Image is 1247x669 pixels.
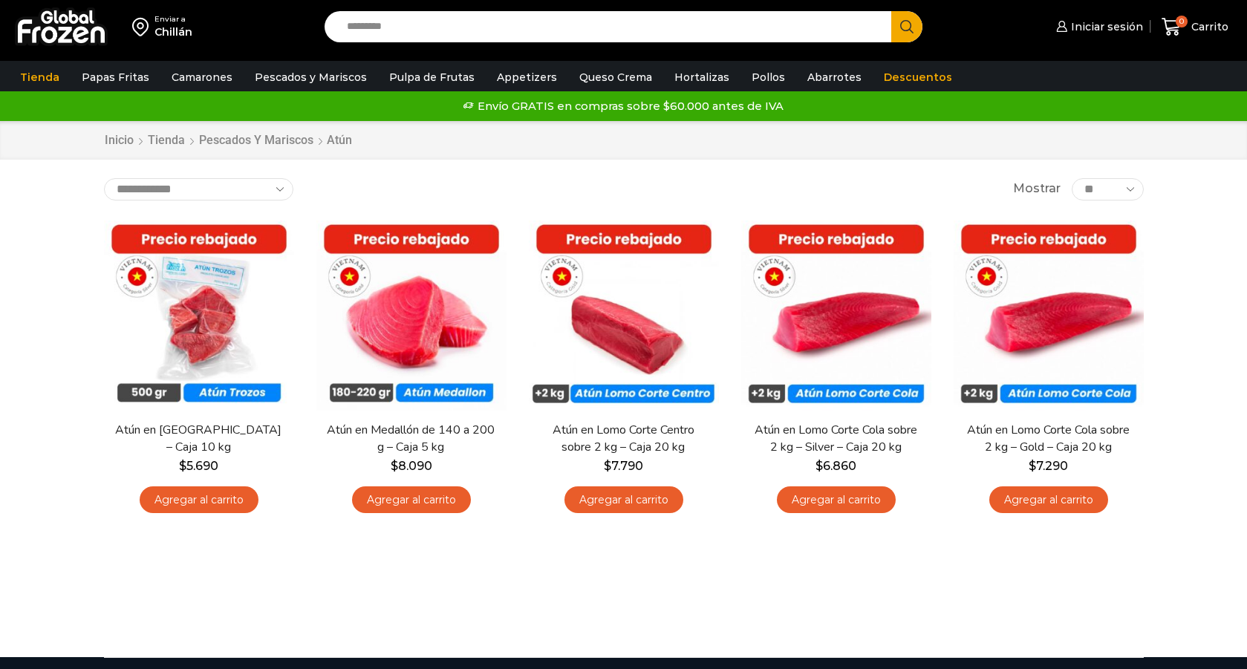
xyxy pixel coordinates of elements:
[1029,459,1036,473] span: $
[391,459,432,473] bdi: 8.090
[352,486,471,514] a: Agregar al carrito: “Atún en Medallón de 140 a 200 g - Caja 5 kg”
[1176,16,1188,27] span: 0
[179,459,218,473] bdi: 5.690
[104,178,293,200] select: Pedido de la tienda
[1188,19,1228,34] span: Carrito
[154,14,192,25] div: Enviar a
[247,63,374,91] a: Pescados y Mariscos
[198,132,314,149] a: Pescados y Mariscos
[113,422,284,456] a: Atún en [GEOGRAPHIC_DATA] – Caja 10 kg
[815,459,856,473] bdi: 6.860
[1067,19,1143,34] span: Iniciar sesión
[891,11,922,42] button: Search button
[74,63,157,91] a: Papas Fritas
[777,486,896,514] a: Agregar al carrito: “Atún en Lomo Corte Cola sobre 2 kg - Silver - Caja 20 kg”
[989,486,1108,514] a: Agregar al carrito: “Atún en Lomo Corte Cola sobre 2 kg - Gold – Caja 20 kg”
[164,63,240,91] a: Camarones
[391,459,398,473] span: $
[564,486,683,514] a: Agregar al carrito: “Atún en Lomo Corte Centro sobre 2 kg - Caja 20 kg”
[489,63,564,91] a: Appetizers
[140,486,258,514] a: Agregar al carrito: “Atún en Trozos - Caja 10 kg”
[876,63,960,91] a: Descuentos
[1052,12,1143,42] a: Iniciar sesión
[1158,10,1232,45] a: 0 Carrito
[963,422,1133,456] a: Atún en Lomo Corte Cola sobre 2 kg – Gold – Caja 20 kg
[179,459,186,473] span: $
[325,422,496,456] a: Atún en Medallón de 140 a 200 g – Caja 5 kg
[382,63,482,91] a: Pulpa de Frutas
[1029,459,1068,473] bdi: 7.290
[1013,180,1061,198] span: Mostrar
[147,132,186,149] a: Tienda
[132,14,154,39] img: address-field-icon.svg
[604,459,643,473] bdi: 7.790
[800,63,869,91] a: Abarrotes
[104,132,352,149] nav: Breadcrumb
[538,422,709,456] a: Atún en Lomo Corte Centro sobre 2 kg – Caja 20 kg
[744,63,792,91] a: Pollos
[750,422,921,456] a: Atún en Lomo Corte Cola sobre 2 kg – Silver – Caja 20 kg
[572,63,660,91] a: Queso Crema
[154,25,192,39] div: Chillán
[604,459,611,473] span: $
[104,132,134,149] a: Inicio
[13,63,67,91] a: Tienda
[815,459,823,473] span: $
[327,133,352,147] h1: Atún
[667,63,737,91] a: Hortalizas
